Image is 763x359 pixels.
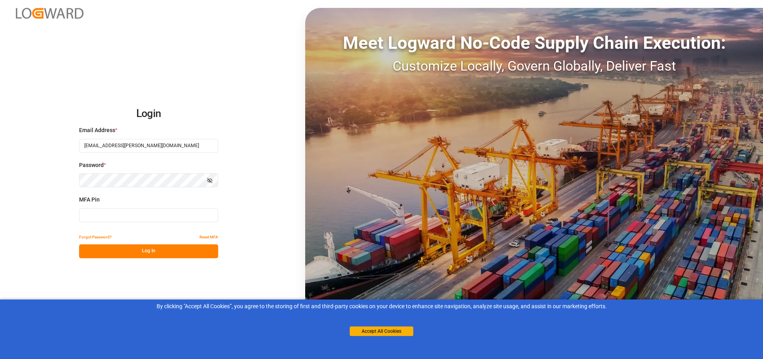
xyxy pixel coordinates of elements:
[79,196,100,204] span: MFA Pin
[79,230,112,244] button: Forgot Password?
[350,326,413,336] button: Accept All Cookies
[79,139,218,153] input: Enter your email
[305,30,763,56] div: Meet Logward No-Code Supply Chain Execution:
[16,8,83,19] img: Logward_new_orange.png
[305,56,763,76] div: Customize Locally, Govern Globally, Deliver Fast
[6,302,757,311] div: By clicking "Accept All Cookies”, you agree to the storing of first and third-party cookies on yo...
[79,126,115,134] span: Email Address
[199,230,218,244] button: Reset MFA
[79,244,218,258] button: Log In
[79,161,104,169] span: Password
[79,101,218,127] h2: Login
